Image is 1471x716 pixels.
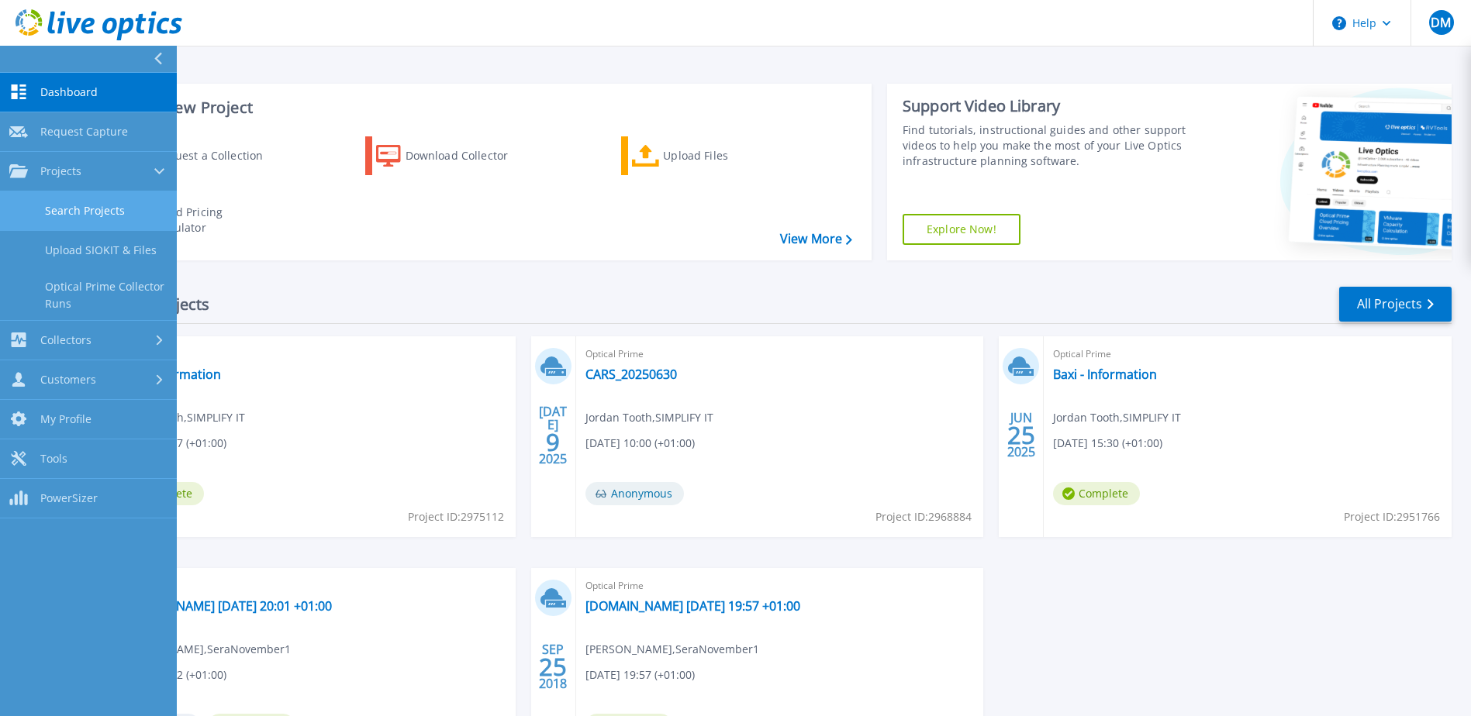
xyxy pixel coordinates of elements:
span: Tools [40,452,67,466]
span: Jordan Tooth , SIMPLIFY IT [1053,409,1181,426]
div: Upload Files [663,140,787,171]
span: PowerSizer [40,491,98,505]
span: Optical Prime [1053,346,1442,363]
a: All Projects [1339,287,1452,322]
a: Request a Collection [110,136,283,175]
span: My Profile [40,412,92,426]
span: Optical Prime [117,346,506,363]
span: [DATE] 10:00 (+01:00) [585,435,695,452]
a: [DOMAIN_NAME] [DATE] 20:01 +01:00 [117,598,332,614]
div: Support Video Library [903,96,1190,116]
h3: Start a New Project [110,99,851,116]
span: Optical Prime [585,346,975,363]
div: Request a Collection [154,140,278,171]
a: CARS_20250630 [585,367,677,382]
a: View More [780,232,852,246]
span: Anonymous [585,482,684,505]
span: [PERSON_NAME] , SeraNovember1 [117,641,291,658]
div: JUN 2025 [1007,407,1036,463]
span: Jordan Tooth , SIMPLIFY IT [117,409,245,426]
span: Optical Prime [585,577,975,594]
span: Collectors [40,333,92,347]
span: Projects [40,164,81,178]
div: SEP 2018 [538,639,568,695]
span: [DATE] 15:30 (+01:00) [1053,435,1162,452]
a: Download Collector [365,136,538,175]
div: Cloud Pricing Calculator [152,205,276,236]
span: Jordan Tooth , SIMPLIFY IT [585,409,713,426]
div: Download Collector [406,140,530,171]
span: Optical Prime [117,577,506,594]
span: Complete [1053,482,1140,505]
span: Project ID: 2951766 [1344,508,1440,525]
a: Baxi - Information [1053,367,1157,382]
span: [PERSON_NAME] , SeraNovember1 [585,641,759,658]
a: Explore Now! [903,214,1020,245]
a: Cloud Pricing Calculator [110,201,283,239]
span: Dashboard [40,85,98,99]
span: Project ID: 2968884 [875,508,972,525]
span: Request Capture [40,125,128,139]
div: Find tutorials, instructional guides and other support videos to help you make the most of your L... [903,122,1190,169]
span: 9 [546,435,560,449]
span: 25 [1007,429,1035,442]
a: [DOMAIN_NAME] [DATE] 19:57 +01:00 [585,598,800,614]
span: DM [1431,16,1451,29]
span: 25 [539,660,567,673]
span: Customers [40,373,96,387]
span: Project ID: 2975112 [408,508,504,525]
a: Upload Files [621,136,794,175]
div: [DATE] 2025 [538,407,568,463]
span: [DATE] 19:57 (+01:00) [585,666,695,683]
